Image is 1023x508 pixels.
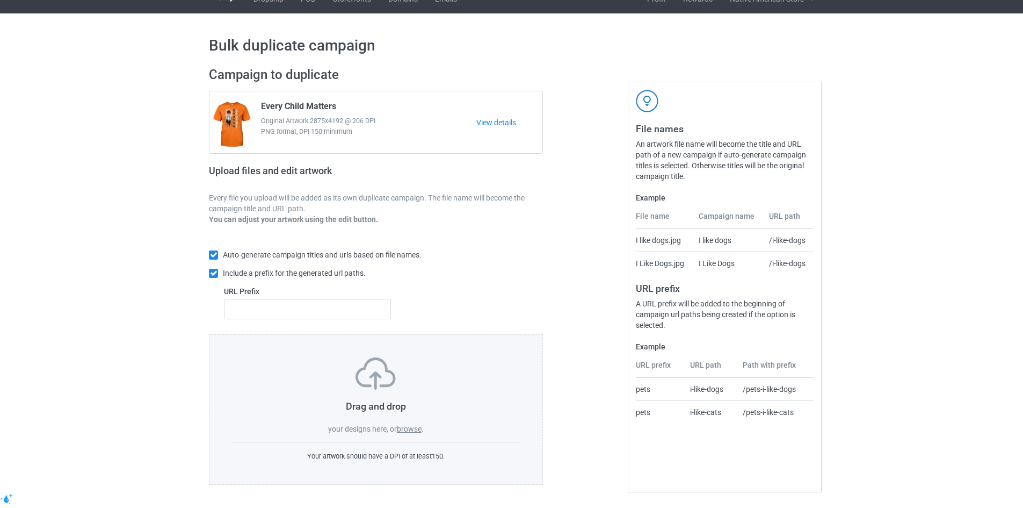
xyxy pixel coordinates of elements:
h2: Campaign to duplicate [209,67,543,83]
img: svg+xml;base64,PD94bWwgdmVyc2lvbj0iMS4wIiBlbmNvZGluZz0iVVRGLTgiPz4KPHN2ZyB3aWR0aD0iNzVweCIgaGVpZ2... [355,357,396,390]
th: File name [636,211,692,229]
td: /i-like-dogs [763,229,814,252]
h3: Drag and drop [232,400,520,412]
span: Original Artwork 2875x4192 @ 206 DPI [261,116,476,126]
td: I like dogs [693,229,764,252]
h3: File names [636,123,814,135]
label: Example [636,341,814,352]
span: PNG format, DPI 150 minimum [261,126,476,137]
h2: Upload files and edit artwork [209,165,409,185]
td: pets [636,378,684,400]
td: /pets-i-like-cats [737,400,814,424]
td: I Like Dogs.jpg [636,252,692,275]
span: your designs here, or [328,425,397,433]
img: svg+xml;base64,PD94bWwgdmVyc2lvbj0iMS4wIiBlbmNvZGluZz0iVVRGLTgiPz4KPHN2ZyB3aWR0aD0iNDJweCIgaGVpZ2... [636,90,658,112]
td: i-like-dogs [684,378,737,400]
td: pets [636,400,684,424]
th: URL prefix [636,360,684,378]
th: URL path [763,211,814,229]
label: browse [397,425,422,433]
span: Include a prefix for the generated url paths. [223,269,366,277]
h3: URL prefix [636,282,814,295]
span: Every Child Matters [261,101,336,116]
label: Example [636,192,814,203]
div: A URL prefix will be added to the beginning of campaign url paths being created if the option is ... [636,298,814,331]
p: Every file you upload will be added as its own duplicate campaign. The file name will become the ... [209,192,543,214]
b: You can adjust your artwork using the edit button. [209,215,378,224]
a: View details [476,117,542,128]
td: I like dogs.jpg [636,229,692,252]
td: I Like Dogs [693,252,764,275]
span: . [422,425,424,433]
span: Auto-generate campaign titles and urls based on file names. [223,251,422,259]
h1: Bulk duplicate campaign [209,36,814,55]
td: /i-like-dogs [763,252,814,275]
label: URL Prefix [224,286,391,297]
span: Your artwork should have a DPI of at least 150 . [307,452,445,460]
th: URL path [684,360,737,378]
div: An artwork file name will become the title and URL path of a new campaign if auto-generate campai... [636,139,814,182]
td: /pets-i-like-dogs [737,378,814,400]
td: i-like-cats [684,400,737,424]
th: Path with prefix [737,360,814,378]
th: Campaign name [693,211,764,229]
